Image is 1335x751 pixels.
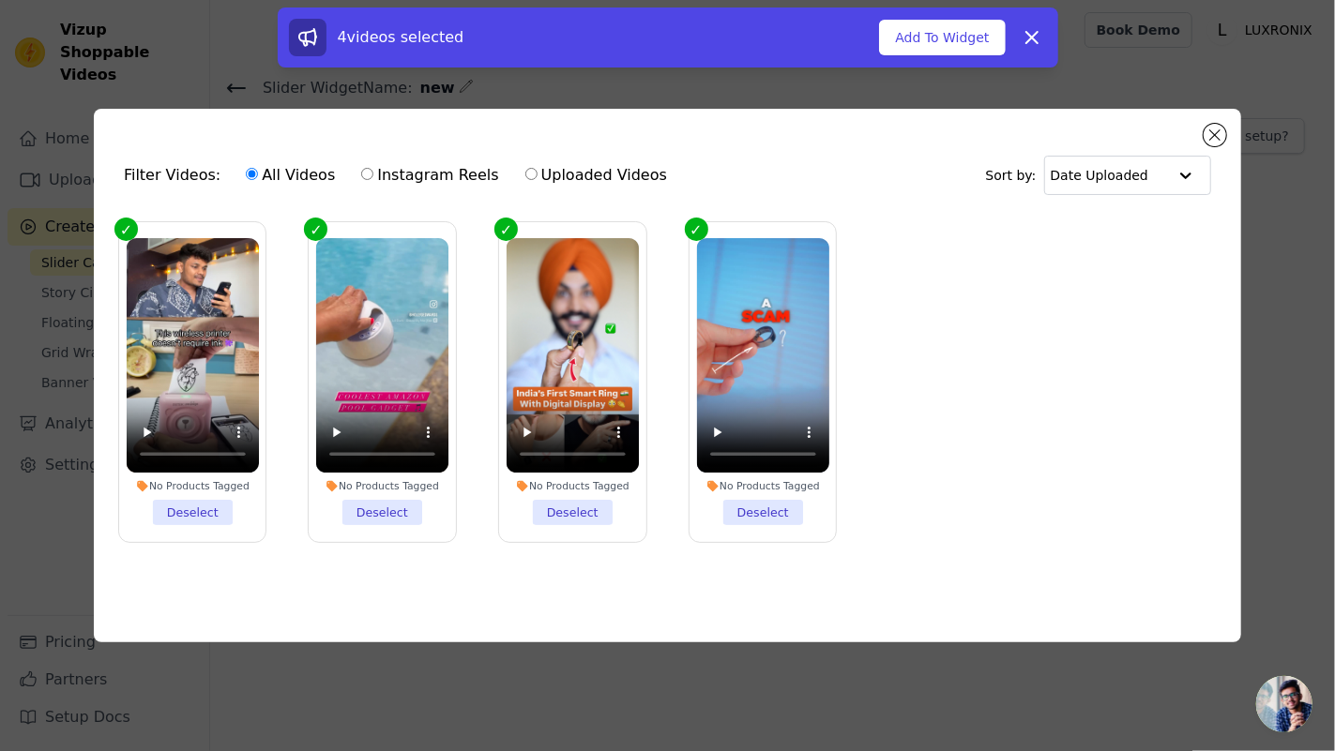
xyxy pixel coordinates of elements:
[879,20,1005,55] button: Add To Widget
[338,28,464,46] span: 4 videos selected
[127,480,259,493] div: No Products Tagged
[245,163,336,188] label: All Videos
[316,480,448,493] div: No Products Tagged
[1204,124,1226,146] button: Close modal
[507,480,639,493] div: No Products Tagged
[1256,676,1312,732] a: Open chat
[986,156,1212,195] div: Sort by:
[124,154,677,197] div: Filter Videos:
[696,480,828,493] div: No Products Tagged
[524,163,668,188] label: Uploaded Videos
[360,163,499,188] label: Instagram Reels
